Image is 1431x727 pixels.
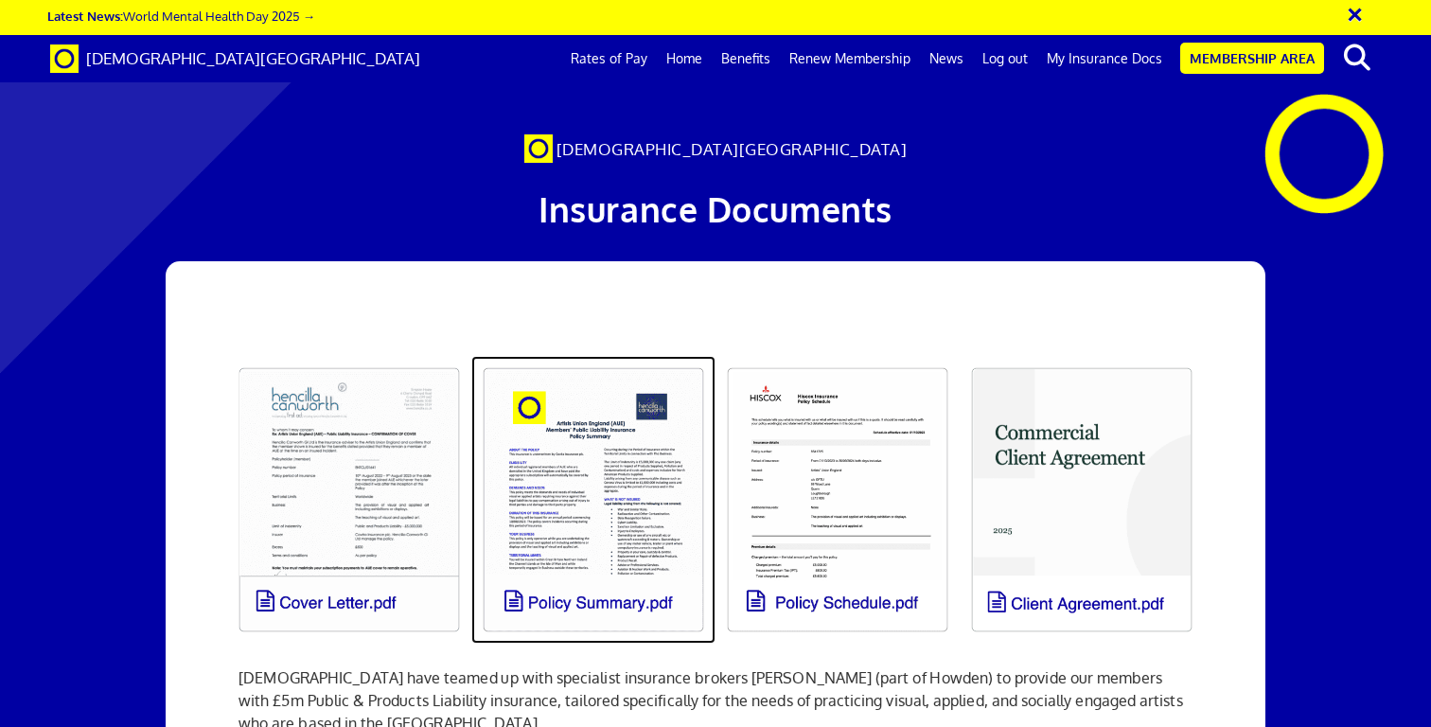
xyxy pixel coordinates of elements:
span: [DEMOGRAPHIC_DATA][GEOGRAPHIC_DATA] [86,48,420,68]
a: Log out [973,35,1037,82]
a: Latest News:World Mental Health Day 2025 → [47,8,315,24]
a: Membership Area [1180,43,1324,74]
a: Renew Membership [780,35,920,82]
span: [DEMOGRAPHIC_DATA][GEOGRAPHIC_DATA] [556,139,908,159]
a: Benefits [712,35,780,82]
a: Rates of Pay [561,35,657,82]
strong: Latest News: [47,8,123,24]
a: News [920,35,973,82]
button: search [1328,38,1386,78]
a: Brand [DEMOGRAPHIC_DATA][GEOGRAPHIC_DATA] [36,35,434,82]
span: Insurance Documents [539,187,892,230]
a: My Insurance Docs [1037,35,1172,82]
a: Home [657,35,712,82]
